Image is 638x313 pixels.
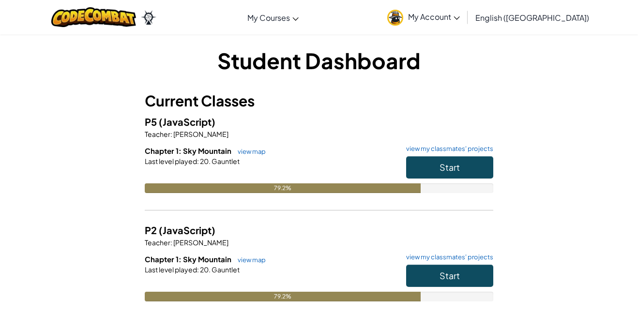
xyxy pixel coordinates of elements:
span: Chapter 1: Sky Mountain [145,146,233,155]
a: view my classmates' projects [401,254,493,260]
span: Last level played [145,265,197,274]
img: avatar [387,10,403,26]
span: 20. [199,157,211,165]
span: Last level played [145,157,197,165]
a: My Courses [243,4,304,30]
a: view map [233,256,266,264]
span: 20. [199,265,211,274]
span: Teacher [145,130,170,138]
div: 79.2% [145,292,421,301]
span: [PERSON_NAME] [172,238,228,247]
button: Start [406,265,493,287]
span: : [170,238,172,247]
span: Teacher [145,238,170,247]
h3: Current Classes [145,90,493,112]
a: view map [233,148,266,155]
div: 79.2% [145,183,421,193]
a: My Account [382,2,465,32]
button: Start [406,156,493,179]
span: Chapter 1: Sky Mountain [145,254,233,264]
span: [PERSON_NAME] [172,130,228,138]
span: Gauntlet [211,157,240,165]
a: view my classmates' projects [401,146,493,152]
span: (JavaScript) [159,116,215,128]
span: P2 [145,224,159,236]
span: (JavaScript) [159,224,215,236]
span: Start [440,270,460,281]
img: Ozaria [141,10,156,25]
a: English ([GEOGRAPHIC_DATA]) [471,4,594,30]
img: CodeCombat logo [51,7,136,27]
span: : [170,130,172,138]
span: : [197,265,199,274]
span: P5 [145,116,159,128]
span: My Account [408,12,460,22]
span: : [197,157,199,165]
span: Gauntlet [211,265,240,274]
span: My Courses [247,13,290,23]
span: Start [440,162,460,173]
h1: Student Dashboard [145,45,493,75]
span: English ([GEOGRAPHIC_DATA]) [475,13,589,23]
